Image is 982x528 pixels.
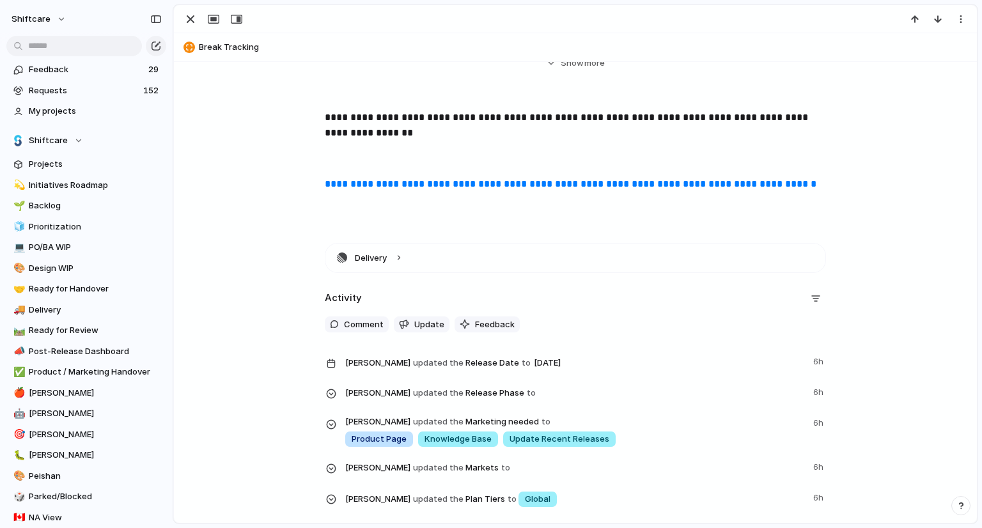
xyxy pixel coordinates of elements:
span: Feedback [29,63,144,76]
button: Delivery [325,244,825,272]
div: 🌱 [13,199,22,214]
span: [PERSON_NAME] [345,357,410,369]
button: 🎨 [12,470,24,483]
span: Plan Tiers [345,489,806,508]
span: 29 [148,63,161,76]
a: 🇨🇦NA View [6,508,166,527]
span: PO/BA WIP [29,241,162,254]
div: 🤝 [13,282,22,297]
button: 🚚 [12,304,24,316]
button: 📣 [12,345,24,358]
button: 🍎 [12,387,24,400]
a: 🎨Peishan [6,467,166,486]
div: 📣 [13,344,22,359]
div: 💻 [13,240,22,255]
span: 152 [143,84,161,97]
span: NA View [29,511,162,524]
span: Global [525,493,550,506]
span: Knowledge Base [425,433,492,446]
span: to [522,357,531,369]
span: updated the [413,357,464,369]
a: My projects [6,102,166,121]
span: 6h [813,414,826,430]
span: Post-Release Dashboard [29,345,162,358]
button: 🇨🇦 [12,511,24,524]
span: Product / Marketing Handover [29,366,162,378]
span: Marketing needed [345,414,806,448]
a: 🎨Design WIP [6,259,166,278]
span: more [584,57,605,70]
div: 🎨 [13,261,22,276]
span: Update Recent Releases [510,433,609,446]
button: 🤖 [12,407,24,420]
div: 🤖[PERSON_NAME] [6,404,166,423]
a: 🌱Backlog [6,196,166,215]
a: 🛤️Ready for Review [6,321,166,340]
a: 🎲Parked/Blocked [6,487,166,506]
div: ✅ [13,365,22,380]
span: Ready for Handover [29,283,162,295]
div: 💫 [13,178,22,192]
span: Ready for Review [29,324,162,337]
button: 🧊 [12,221,24,233]
a: 🧊Prioritization [6,217,166,237]
button: 💫 [12,179,24,192]
span: [PERSON_NAME] [345,415,410,428]
a: Feedback29 [6,60,166,79]
span: to [527,387,536,400]
span: 6h [813,458,826,474]
div: 🚚Delivery [6,300,166,320]
span: Comment [344,318,384,331]
span: Backlog [29,199,162,212]
div: 🇨🇦 [13,510,22,525]
span: 6h [813,384,826,399]
span: Design WIP [29,262,162,275]
a: 🎯[PERSON_NAME] [6,425,166,444]
span: Release Date [345,353,806,372]
span: [PERSON_NAME] [29,428,162,441]
span: Update [414,318,444,331]
span: Initiatives Roadmap [29,179,162,192]
span: My projects [29,105,162,118]
a: 🤝Ready for Handover [6,279,166,299]
span: Requests [29,84,139,97]
button: 🎲 [12,490,24,503]
span: [PERSON_NAME] [345,493,410,506]
button: Shiftcare [6,131,166,150]
button: Comment [325,316,389,333]
button: 🎯 [12,428,24,441]
button: Update [394,316,449,333]
span: Break Tracking [199,41,971,54]
span: [PERSON_NAME] [29,407,162,420]
span: updated the [413,387,464,400]
span: to [508,493,517,506]
button: 🎨 [12,262,24,275]
button: 🤝 [12,283,24,295]
span: Markets [345,458,806,476]
span: Show [561,57,584,70]
span: 6h [813,489,826,504]
a: 📣Post-Release Dashboard [6,342,166,361]
div: 🎲 [13,490,22,504]
a: 🍎[PERSON_NAME] [6,384,166,403]
a: 🐛[PERSON_NAME] [6,446,166,465]
button: ✅ [12,366,24,378]
div: 🎨 [13,469,22,483]
a: 💫Initiatives Roadmap [6,176,166,195]
span: [PERSON_NAME] [345,462,410,474]
div: 🚚 [13,302,22,317]
button: 🐛 [12,449,24,462]
span: 6h [813,353,826,368]
span: shiftcare [12,13,51,26]
div: 🍎 [13,385,22,400]
div: 🎯 [13,427,22,442]
div: 💻PO/BA WIP [6,238,166,257]
div: 🤖 [13,407,22,421]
